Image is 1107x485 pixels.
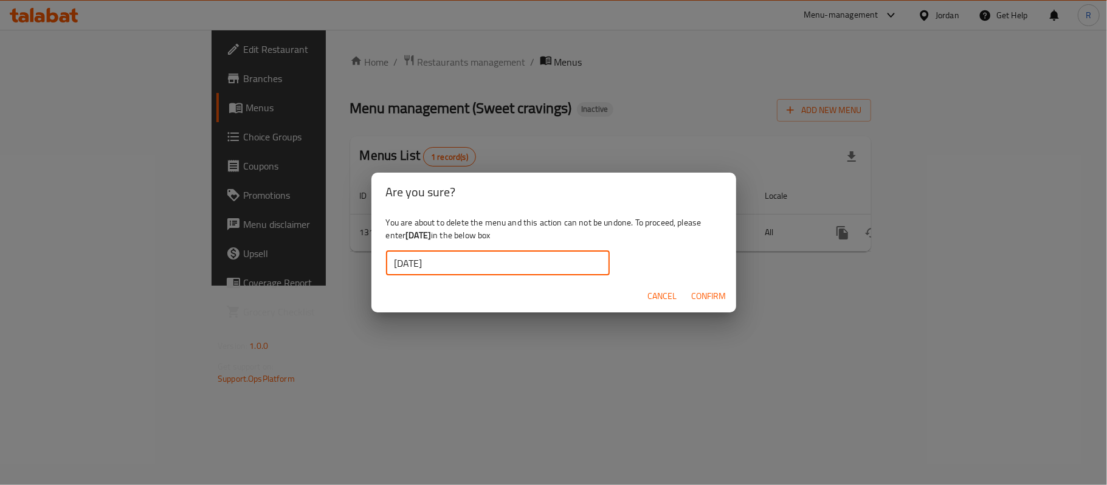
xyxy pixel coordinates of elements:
[643,285,682,308] button: Cancel
[371,212,736,280] div: You are about to delete the menu and this action can not be undone. To proceed, please enter in t...
[687,285,731,308] button: Confirm
[386,182,722,202] h2: Are you sure?
[692,289,726,304] span: Confirm
[405,227,431,243] b: [DATE]
[648,289,677,304] span: Cancel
